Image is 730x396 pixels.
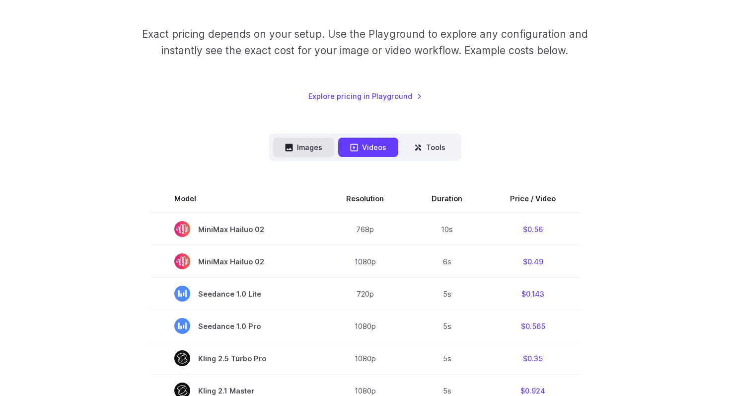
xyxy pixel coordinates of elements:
button: Tools [402,138,457,157]
td: $0.143 [486,278,580,310]
td: 1080p [322,245,408,278]
td: 1080p [322,342,408,375]
td: 5s [408,278,486,310]
td: 5s [408,342,486,375]
td: 1080p [322,310,408,342]
td: 720p [322,278,408,310]
th: Price / Video [486,185,580,213]
td: $0.56 [486,213,580,245]
span: Kling 2.5 Turbo Pro [174,350,298,366]
span: Seedance 1.0 Lite [174,286,298,302]
span: MiniMax Hailuo 02 [174,221,298,237]
th: Duration [408,185,486,213]
a: Explore pricing in Playground [308,90,422,102]
th: Model [150,185,322,213]
td: $0.49 [486,245,580,278]
button: Videos [338,138,398,157]
td: $0.35 [486,342,580,375]
span: MiniMax Hailuo 02 [174,253,298,269]
td: $0.565 [486,310,580,342]
th: Resolution [322,185,408,213]
p: Exact pricing depends on your setup. Use the Playground to explore any configuration and instantl... [123,26,607,59]
button: Images [273,138,334,157]
td: 5s [408,310,486,342]
td: 6s [408,245,486,278]
td: 10s [408,213,486,245]
span: Seedance 1.0 Pro [174,318,298,334]
td: 768p [322,213,408,245]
